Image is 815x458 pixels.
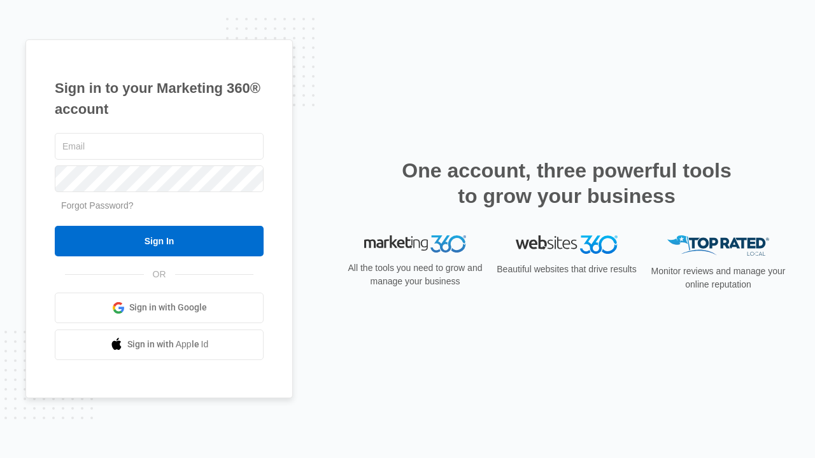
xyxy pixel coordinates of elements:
[667,235,769,256] img: Top Rated Local
[55,133,264,160] input: Email
[647,265,790,291] p: Monitor reviews and manage your online reputation
[127,338,209,351] span: Sign in with Apple Id
[398,158,735,209] h2: One account, three powerful tools to grow your business
[61,200,134,211] a: Forgot Password?
[129,301,207,314] span: Sign in with Google
[495,263,638,276] p: Beautiful websites that drive results
[55,226,264,256] input: Sign In
[55,293,264,323] a: Sign in with Google
[344,261,486,288] p: All the tools you need to grow and manage your business
[144,268,175,281] span: OR
[516,235,618,254] img: Websites 360
[55,330,264,360] a: Sign in with Apple Id
[364,235,466,253] img: Marketing 360
[55,78,264,120] h1: Sign in to your Marketing 360® account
